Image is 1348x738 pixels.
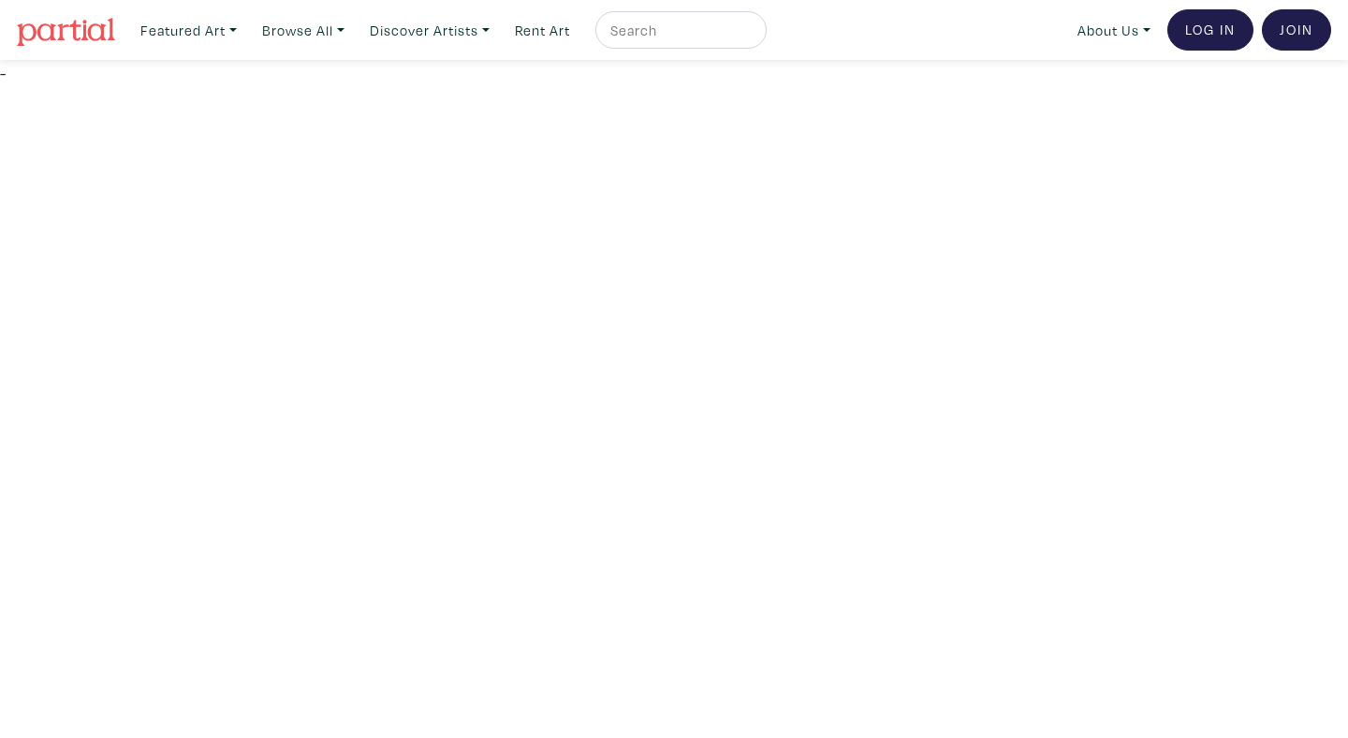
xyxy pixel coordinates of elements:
a: Discover Artists [361,11,498,50]
input: Search [608,19,749,42]
a: Rent Art [506,11,579,50]
a: Featured Art [132,11,245,50]
a: About Us [1069,11,1159,50]
a: Log In [1167,9,1253,51]
a: Browse All [254,11,353,50]
a: Join [1262,9,1331,51]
